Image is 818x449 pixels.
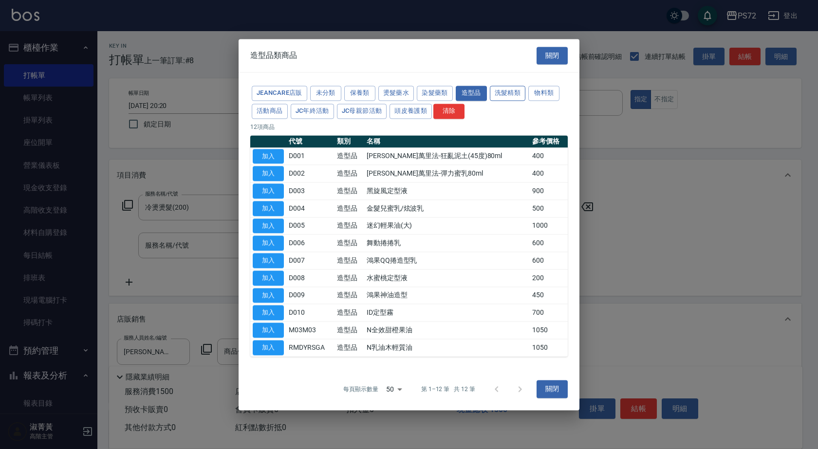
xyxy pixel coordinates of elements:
[286,234,335,252] td: D006
[390,104,432,119] button: 頭皮養護類
[286,147,335,165] td: D001
[252,104,288,119] button: 活動商品
[335,252,364,269] td: 造型品
[364,269,530,287] td: 水蜜桃定型液
[530,217,568,234] td: 1000
[286,217,335,234] td: D005
[530,165,568,182] td: 400
[364,234,530,252] td: 舞動捲捲乳
[530,234,568,252] td: 600
[364,135,530,148] th: 名稱
[253,149,284,164] button: 加入
[335,269,364,287] td: 造型品
[253,201,284,216] button: 加入
[286,322,335,339] td: M03M03
[253,305,284,321] button: 加入
[433,104,465,119] button: 清除
[344,86,375,101] button: 保養類
[335,135,364,148] th: 類別
[335,287,364,304] td: 造型品
[335,200,364,217] td: 造型品
[286,182,335,200] td: D003
[364,252,530,269] td: 鴻果QQ捲造型乳
[417,86,453,101] button: 染髮藥類
[337,104,387,119] button: JC母親節活動
[286,339,335,357] td: RMDYRSGA
[253,218,284,233] button: 加入
[335,322,364,339] td: 造型品
[335,182,364,200] td: 造型品
[530,135,568,148] th: 參考價格
[364,287,530,304] td: 鴻果神油造型
[286,269,335,287] td: D008
[253,340,284,355] button: 加入
[530,252,568,269] td: 600
[528,86,559,101] button: 物料類
[286,200,335,217] td: D004
[530,147,568,165] td: 400
[291,104,334,119] button: JC年終活動
[286,135,335,148] th: 代號
[253,323,284,338] button: 加入
[490,86,526,101] button: 洗髮精類
[250,51,297,60] span: 造型品類商品
[537,380,568,398] button: 關閉
[530,339,568,357] td: 1050
[286,252,335,269] td: D007
[335,147,364,165] td: 造型品
[378,86,414,101] button: 燙髮藥水
[530,269,568,287] td: 200
[253,270,284,286] button: 加入
[250,123,568,131] p: 12 項商品
[364,339,530,357] td: N乳油木輕質油
[421,385,475,394] p: 第 1–12 筆 共 12 筆
[335,234,364,252] td: 造型品
[364,147,530,165] td: [PERSON_NAME]萬里法-狂亂泥土(45度)80ml
[253,183,284,198] button: 加入
[456,86,487,101] button: 造型品
[530,287,568,304] td: 450
[252,86,307,101] button: JeanCare店販
[335,339,364,357] td: 造型品
[335,304,364,322] td: 造型品
[286,165,335,182] td: D002
[253,166,284,181] button: 加入
[364,217,530,234] td: 迷幻輕果油(大)
[382,376,406,402] div: 50
[364,165,530,182] td: [PERSON_NAME]萬里法-彈力蜜乳80ml
[364,304,530,322] td: ID定型霧
[537,47,568,65] button: 關閉
[364,322,530,339] td: N全效甜橙果油
[364,182,530,200] td: 黑旋風定型液
[343,385,378,394] p: 每頁顯示數量
[335,217,364,234] td: 造型品
[530,304,568,322] td: 700
[530,322,568,339] td: 1050
[530,200,568,217] td: 500
[530,182,568,200] td: 900
[335,165,364,182] td: 造型品
[286,287,335,304] td: D009
[310,86,341,101] button: 未分類
[253,236,284,251] button: 加入
[364,200,530,217] td: 金髮兒蜜乳/炫波乳
[286,304,335,322] td: D010
[253,253,284,268] button: 加入
[253,288,284,303] button: 加入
